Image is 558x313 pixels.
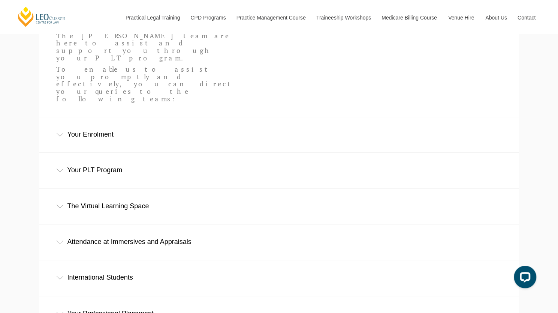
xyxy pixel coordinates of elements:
[311,2,376,34] a: Traineeship Workshops
[39,117,519,152] div: Your Enrolment
[508,263,539,294] iframe: LiveChat chat widget
[512,2,541,34] a: Contact
[480,2,512,34] a: About Us
[39,153,519,188] div: Your PLT Program
[39,260,519,295] div: International Students
[376,2,443,34] a: Medicare Billing Course
[185,2,230,34] a: CPD Programs
[39,189,519,224] div: The Virtual Learning Space
[56,32,235,62] p: The [PERSON_NAME] team are here to assist and support you through your PLT program.
[39,224,519,259] div: Attendance at Immersives and Appraisals
[17,6,67,27] a: [PERSON_NAME] Centre for Law
[56,66,235,103] p: To enable us to assist you promptly and effectively, you can direct your queries to the following...
[443,2,480,34] a: Venue Hire
[120,2,185,34] a: Practical Legal Training
[231,2,311,34] a: Practice Management Course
